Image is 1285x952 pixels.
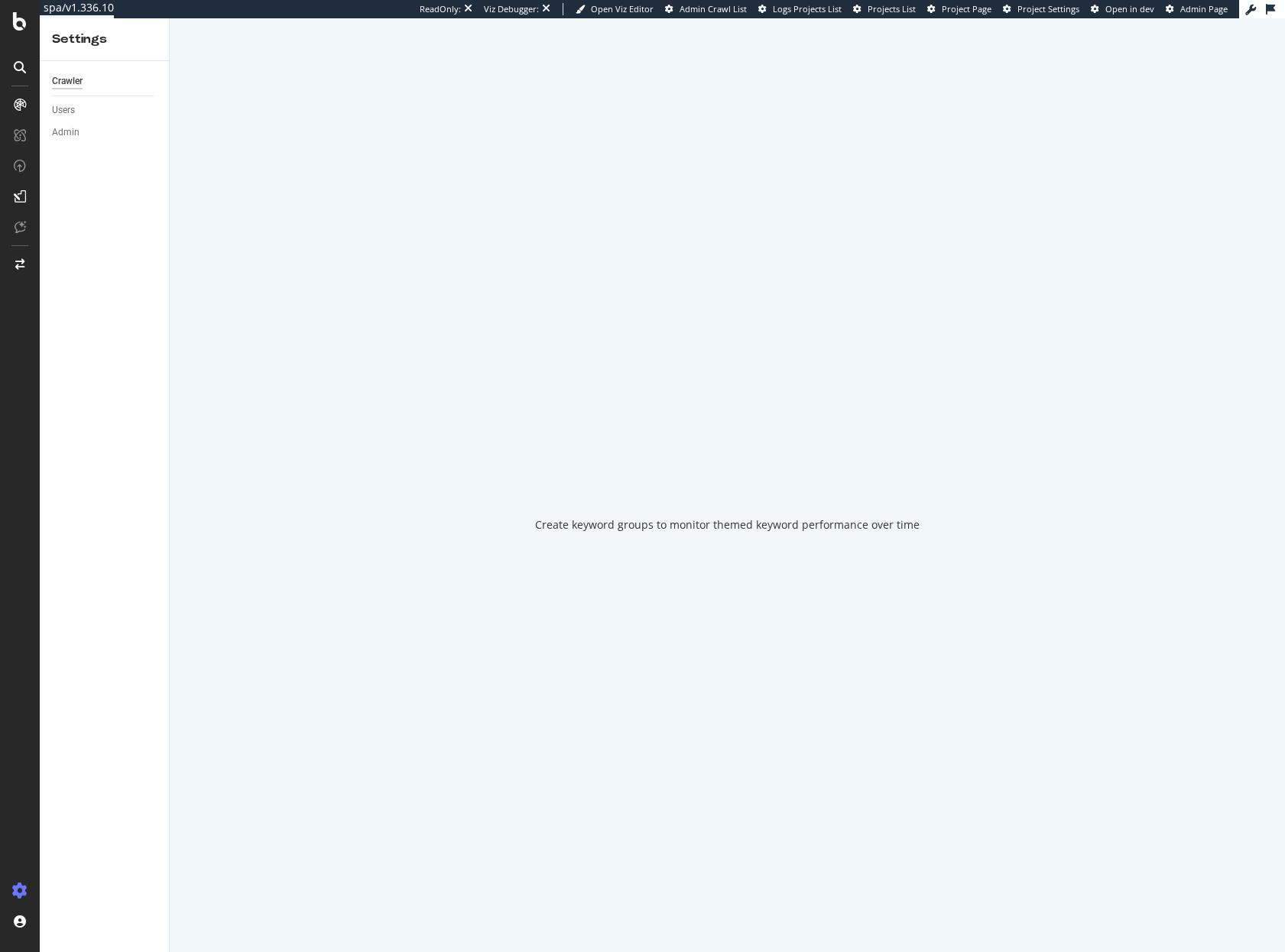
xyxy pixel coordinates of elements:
div: Crawler [52,73,83,89]
span: Project Page [942,3,991,15]
div: Users [52,102,75,118]
div: Create keyword groups to monitor themed keyword performance over time [535,517,920,533]
a: Project Settings [1003,3,1079,15]
a: Admin [52,125,158,141]
div: Admin [52,125,80,141]
a: Project Page [927,3,991,15]
a: Users [52,102,158,118]
a: Open in dev [1091,3,1154,15]
div: Settings [52,31,157,48]
span: Open in dev [1105,3,1154,15]
span: Open Viz Editor [591,3,654,15]
span: Admin Crawl List [680,3,747,15]
span: Project Settings [1017,3,1079,15]
a: Admin Page [1166,3,1228,15]
span: Projects List [868,3,916,15]
span: Admin Page [1180,3,1228,15]
div: animation [673,438,783,493]
a: Open Viz Editor [576,3,654,15]
div: Viz Debugger: [484,3,539,15]
a: Logs Projects List [758,3,842,15]
a: Projects List [853,3,916,15]
a: Admin Crawl List [665,3,747,15]
a: Crawler [52,73,158,89]
div: ReadOnly: [420,3,461,15]
span: Logs Projects List [773,3,842,15]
